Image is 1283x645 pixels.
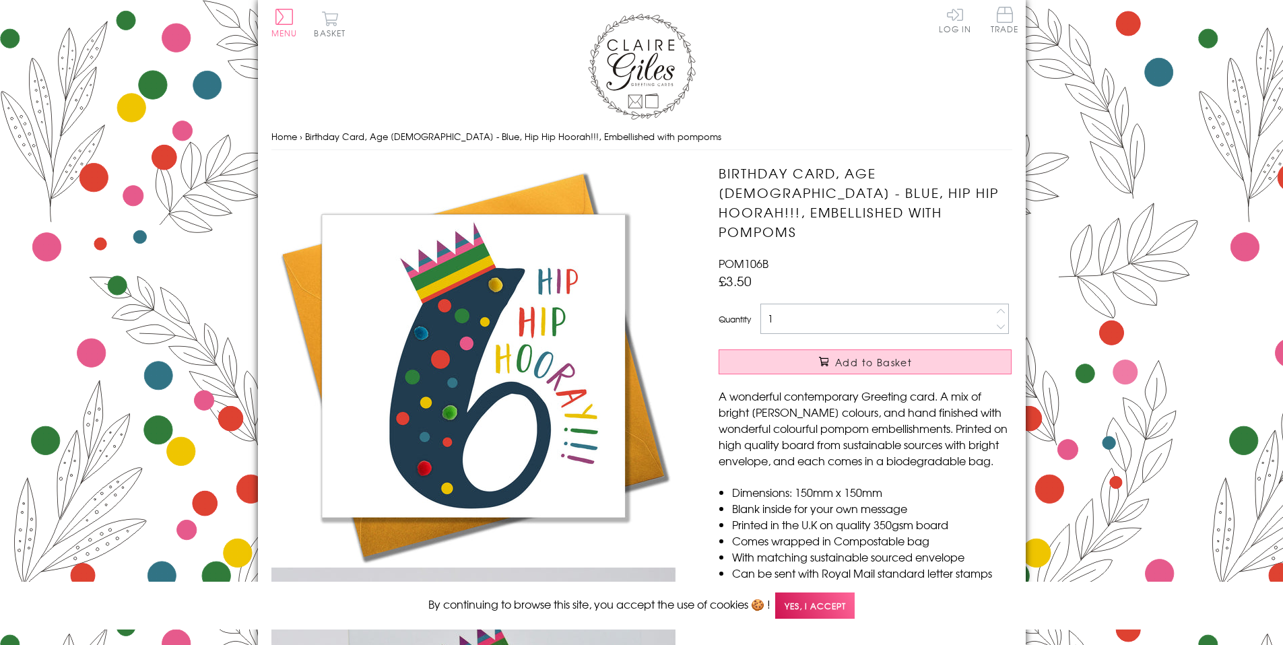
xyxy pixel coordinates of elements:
[732,516,1012,533] li: Printed in the U.K on quality 350gsm board
[312,11,349,37] button: Basket
[991,7,1019,36] a: Trade
[588,13,696,120] img: Claire Giles Greetings Cards
[991,7,1019,33] span: Trade
[732,500,1012,516] li: Blank inside for your own message
[732,565,1012,581] li: Can be sent with Royal Mail standard letter stamps
[719,255,768,271] span: POM106B
[719,164,1012,241] h1: Birthday Card, Age [DEMOGRAPHIC_DATA] - Blue, Hip Hip Hoorah!!!, Embellished with pompoms
[732,549,1012,565] li: With matching sustainable sourced envelope
[271,130,297,143] a: Home
[271,27,298,39] span: Menu
[719,349,1012,374] button: Add to Basket
[835,355,912,369] span: Add to Basket
[719,388,1012,469] p: A wonderful contemporary Greeting card. A mix of bright [PERSON_NAME] colours, and hand finished ...
[775,592,855,619] span: Yes, I accept
[305,130,721,143] span: Birthday Card, Age [DEMOGRAPHIC_DATA] - Blue, Hip Hip Hoorah!!!, Embellished with pompoms
[719,313,751,325] label: Quantity
[939,7,971,33] a: Log In
[271,9,298,37] button: Menu
[271,123,1012,151] nav: breadcrumbs
[732,533,1012,549] li: Comes wrapped in Compostable bag
[732,484,1012,500] li: Dimensions: 150mm x 150mm
[300,130,302,143] span: ›
[719,271,752,290] span: £3.50
[271,164,676,568] img: Birthday Card, Age 6 - Blue, Hip Hip Hoorah!!!, Embellished with pompoms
